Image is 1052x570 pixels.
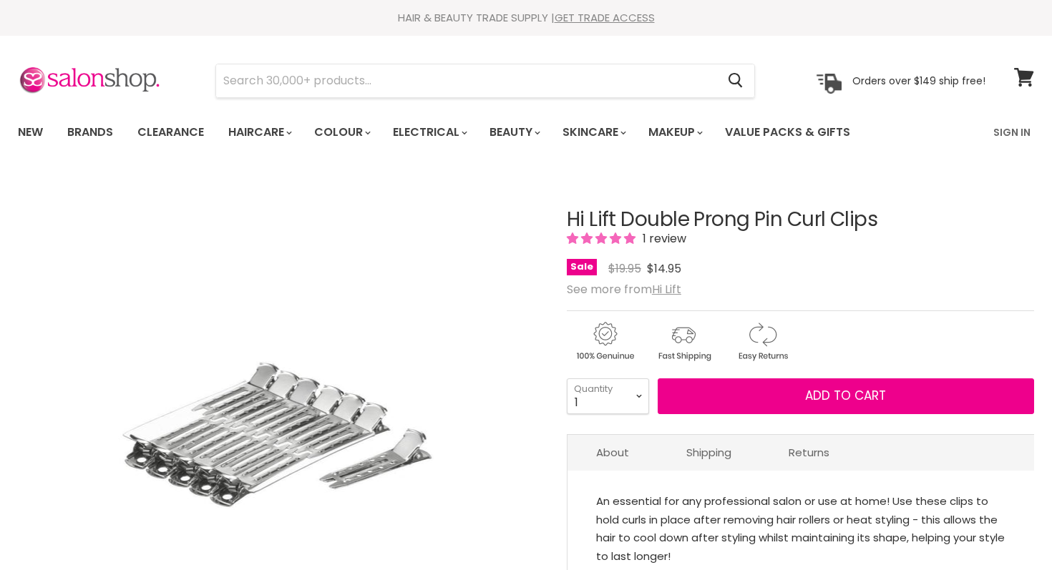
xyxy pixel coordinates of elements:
select: Quantity [567,378,649,414]
a: Brands [57,117,124,147]
h1: Hi Lift Double Prong Pin Curl Clips [567,209,1034,231]
a: Shipping [658,435,760,470]
a: Hi Lift [652,281,681,298]
a: Makeup [638,117,711,147]
button: Add to cart [658,378,1034,414]
span: 5.00 stars [567,230,638,247]
span: $14.95 [647,260,681,277]
button: Search [716,64,754,97]
img: returns.gif [724,320,800,363]
a: Haircare [218,117,301,147]
a: Beauty [479,117,549,147]
span: Sale [567,259,597,275]
span: Add to cart [805,387,886,404]
form: Product [215,64,755,98]
a: Electrical [382,117,476,147]
a: About [568,435,658,470]
a: Returns [760,435,858,470]
img: genuine.gif [567,320,643,363]
span: 1 review [638,230,686,247]
p: Orders over $149 ship free! [852,74,985,87]
a: New [7,117,54,147]
a: Sign In [985,117,1039,147]
span: See more from [567,281,681,298]
a: Clearance [127,117,215,147]
a: Skincare [552,117,635,147]
input: Search [216,64,716,97]
a: Value Packs & Gifts [714,117,861,147]
img: shipping.gif [646,320,721,363]
a: Colour [303,117,379,147]
a: GET TRADE ACCESS [555,10,655,25]
span: $19.95 [608,260,641,277]
ul: Main menu [7,112,923,153]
